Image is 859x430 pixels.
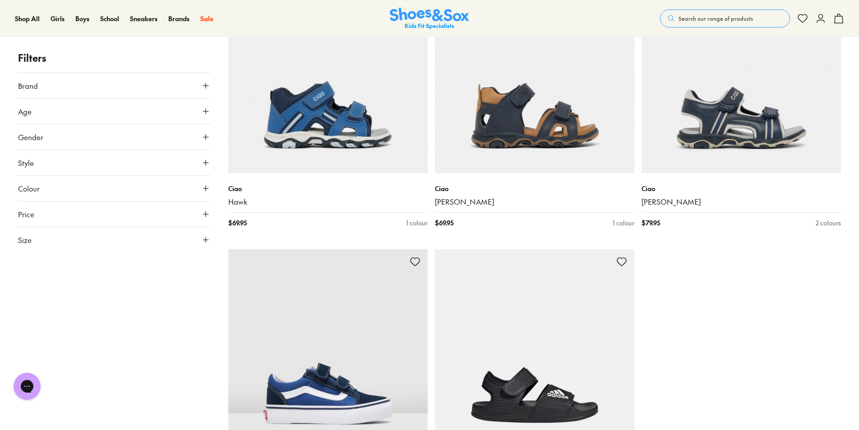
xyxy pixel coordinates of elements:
span: Style [18,157,34,168]
span: Search our range of products [679,14,753,23]
span: Gender [18,132,43,142]
button: Style [18,150,210,175]
span: $ 69.95 [435,218,453,228]
button: Search our range of products [660,9,790,27]
a: Boys [75,14,89,23]
p: Ciao [228,184,428,193]
iframe: Gorgias live chat messenger [9,370,45,403]
a: Shop All [15,14,40,23]
button: Colour [18,176,210,201]
p: Filters [18,50,210,65]
a: Hawk [228,197,428,207]
span: $ 69.95 [228,218,247,228]
button: Brand [18,73,210,98]
span: Size [18,234,32,245]
span: Colour [18,183,40,194]
a: [PERSON_NAME] [642,197,841,207]
span: Price [18,209,34,220]
a: [PERSON_NAME] [435,197,634,207]
div: 1 colour [406,218,428,228]
p: Ciao [435,184,634,193]
a: Sale [200,14,213,23]
span: Brand [18,80,38,91]
a: Shoes & Sox [390,8,469,30]
div: 2 colours [816,218,841,228]
img: SNS_Logo_Responsive.svg [390,8,469,30]
button: Size [18,227,210,252]
span: Age [18,106,32,117]
p: Ciao [642,184,841,193]
button: Age [18,99,210,124]
button: Price [18,201,210,227]
a: Sneakers [130,14,157,23]
a: School [100,14,119,23]
button: Gender [18,124,210,150]
span: $ 79.95 [642,218,660,228]
div: 1 colour [613,218,634,228]
a: Brands [168,14,189,23]
a: Girls [51,14,65,23]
